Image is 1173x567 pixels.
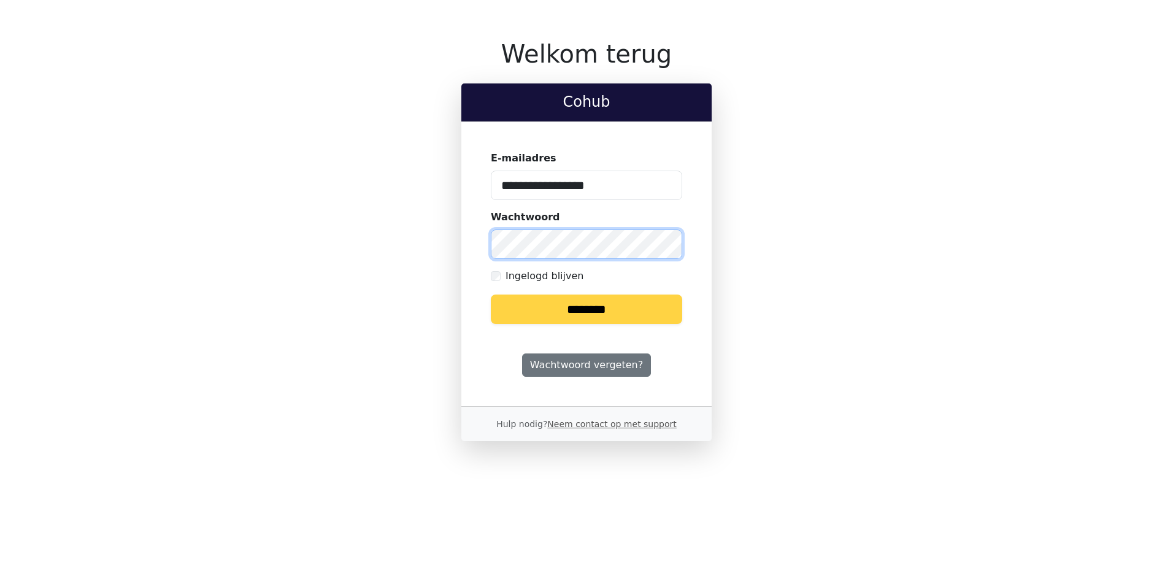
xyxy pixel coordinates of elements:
[491,210,560,225] label: Wachtwoord
[547,419,676,429] a: Neem contact op met support
[506,269,583,283] label: Ingelogd blijven
[491,151,556,166] label: E-mailadres
[461,39,712,69] h1: Welkom terug
[496,419,677,429] small: Hulp nodig?
[522,353,651,377] a: Wachtwoord vergeten?
[471,93,702,111] h2: Cohub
